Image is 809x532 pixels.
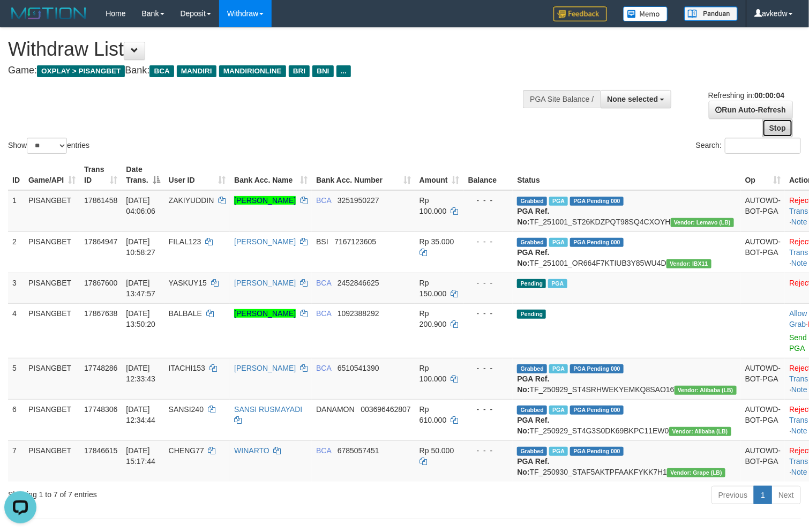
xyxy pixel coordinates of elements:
a: [PERSON_NAME] [234,237,296,246]
span: PGA Pending [570,238,624,247]
span: Copy 6785057451 to clipboard [338,446,379,455]
span: 17846615 [84,446,117,455]
span: [DATE] 13:50:20 [126,309,155,328]
span: Grabbed [517,364,547,373]
a: Note [791,218,807,226]
a: Allow Grab [789,309,807,328]
span: Rp 100.000 [420,364,447,383]
span: OXPLAY > PISANGBET [37,65,125,77]
th: ID [8,160,24,190]
span: Refreshing in: [708,91,784,100]
div: - - - [468,445,509,456]
span: [DATE] 15:17:44 [126,446,155,466]
td: 5 [8,358,24,399]
span: Copy 6510541390 to clipboard [338,364,379,372]
span: 17861458 [84,196,117,205]
span: Pending [517,310,546,319]
a: SANSI RUSMAYADI [234,405,302,414]
span: BCA [316,196,331,205]
div: Showing 1 to 7 of 7 entries [8,485,329,500]
span: BCA [316,364,331,372]
th: Bank Acc. Number: activate to sort column ascending [312,160,415,190]
span: 17867600 [84,279,117,287]
span: Copy 3251950227 to clipboard [338,196,379,205]
img: Feedback.jpg [553,6,607,21]
td: TF_250929_ST4G3S0DK69BKPC11EW0 [513,399,740,440]
span: Grabbed [517,238,547,247]
b: PGA Ref. No: [517,374,549,394]
span: MANDIRIONLINE [219,65,286,77]
td: PISANGBET [24,399,80,440]
span: YASKUY15 [169,279,207,287]
td: 1 [8,190,24,232]
span: Vendor URL: https://dashboard.q2checkout.com/secure [669,427,731,436]
td: AUTOWD-BOT-PGA [741,190,785,232]
td: 6 [8,399,24,440]
b: PGA Ref. No: [517,416,549,435]
td: TF_251001_OR664F7KTIUB3Y85WU4D [513,231,740,273]
span: PGA Pending [570,447,624,456]
select: Showentries [27,138,67,154]
td: AUTOWD-BOT-PGA [741,440,785,482]
td: TF_250929_ST4SRHWEKYEMKQ8SAO16 [513,358,740,399]
span: Marked by avkyakub [548,279,567,288]
span: BCA [316,279,331,287]
span: MANDIRI [177,65,216,77]
span: BALBALE [169,309,202,318]
td: PISANGBET [24,190,80,232]
th: Amount: activate to sort column ascending [415,160,464,190]
a: [PERSON_NAME] [234,364,296,372]
span: Grabbed [517,406,547,415]
th: Trans ID: activate to sort column ascending [80,160,122,190]
span: ... [336,65,351,77]
b: PGA Ref. No: [517,457,549,476]
span: SANSI240 [169,405,204,414]
span: 17867638 [84,309,117,318]
div: - - - [468,278,509,288]
span: Vendor URL: https://dashboard.q2checkout.com/secure [667,468,725,477]
a: [PERSON_NAME] [234,196,296,205]
span: Pending [517,279,546,288]
td: PISANGBET [24,358,80,399]
span: PGA Pending [570,406,624,415]
span: PGA Pending [570,364,624,373]
span: Rp 50.000 [420,446,454,455]
button: None selected [601,90,672,108]
span: Marked by avksona [549,447,568,456]
span: Vendor URL: https://dashboard.q2checkout.com/secure [675,386,737,395]
span: [DATE] 04:06:06 [126,196,155,215]
td: TF_250930_STAF5AKTPFAAKFYKK7H1 [513,440,740,482]
span: Rp 200.900 [420,309,447,328]
a: Note [791,468,807,476]
b: PGA Ref. No: [517,207,549,226]
a: Next [771,486,801,504]
img: Button%20Memo.svg [623,6,668,21]
label: Show entries [8,138,89,154]
td: PISANGBET [24,231,80,273]
span: BCA [316,446,331,455]
th: Game/API: activate to sort column ascending [24,160,80,190]
span: Grabbed [517,197,547,206]
td: AUTOWD-BOT-PGA [741,231,785,273]
th: Date Trans.: activate to sort column descending [122,160,164,190]
span: Grabbed [517,447,547,456]
span: 17748286 [84,364,117,372]
td: PISANGBET [24,273,80,303]
span: Rp 610.000 [420,405,447,424]
span: BRI [289,65,310,77]
span: ITACHI153 [169,364,205,372]
span: BCA [149,65,174,77]
img: panduan.png [684,6,738,21]
span: 17748306 [84,405,117,414]
td: 2 [8,231,24,273]
span: Rp 150.000 [420,279,447,298]
span: Vendor URL: https://dashboard.q2checkout.com/secure [671,218,734,227]
a: Note [791,385,807,394]
div: - - - [468,195,509,206]
b: PGA Ref. No: [517,248,549,267]
td: 3 [8,273,24,303]
a: Run Auto-Refresh [709,101,793,119]
span: Vendor URL: https://order6.1velocity.biz [666,259,711,268]
span: · [789,309,808,328]
span: ZAKIYUDDIN [169,196,214,205]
